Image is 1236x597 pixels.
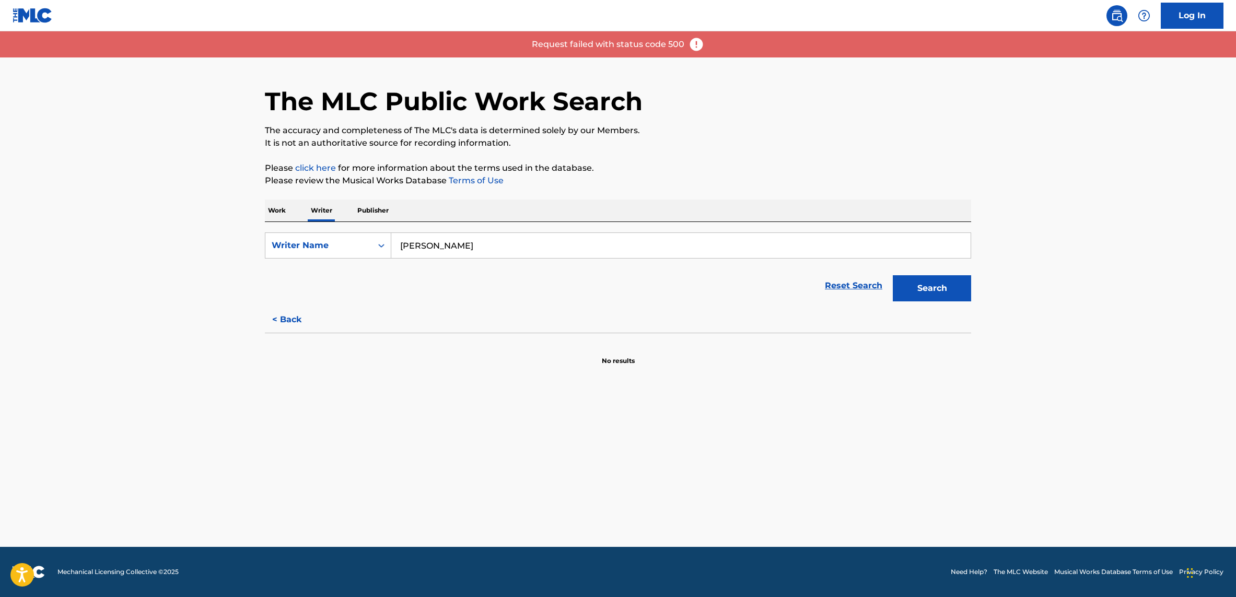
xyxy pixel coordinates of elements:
iframe: Chat Widget [1184,547,1236,597]
button: Search [893,275,971,301]
a: Need Help? [951,567,987,577]
p: The accuracy and completeness of The MLC's data is determined solely by our Members. [265,124,971,137]
p: It is not an authoritative source for recording information. [265,137,971,149]
div: Writer Name [272,239,366,252]
img: MLC Logo [13,8,53,23]
div: Help [1134,5,1155,26]
p: Request failed with status code 500 [532,38,684,51]
a: The MLC Website [994,567,1048,577]
h1: The MLC Public Work Search [265,86,643,117]
img: search [1111,9,1123,22]
span: Mechanical Licensing Collective © 2025 [57,567,179,577]
p: Please review the Musical Works Database [265,174,971,187]
a: click here [295,163,336,173]
div: Drag [1187,557,1193,589]
a: Log In [1161,3,1223,29]
a: Reset Search [820,274,888,297]
a: Terms of Use [447,175,504,185]
p: Please for more information about the terms used in the database. [265,162,971,174]
a: Public Search [1106,5,1127,26]
img: error [689,37,704,52]
img: help [1138,9,1150,22]
p: Writer [308,200,335,221]
a: Privacy Policy [1179,567,1223,577]
p: No results [602,344,635,366]
button: < Back [265,307,328,333]
form: Search Form [265,232,971,307]
p: Work [265,200,289,221]
p: Publisher [354,200,392,221]
img: logo [13,566,45,578]
a: Musical Works Database Terms of Use [1054,567,1173,577]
